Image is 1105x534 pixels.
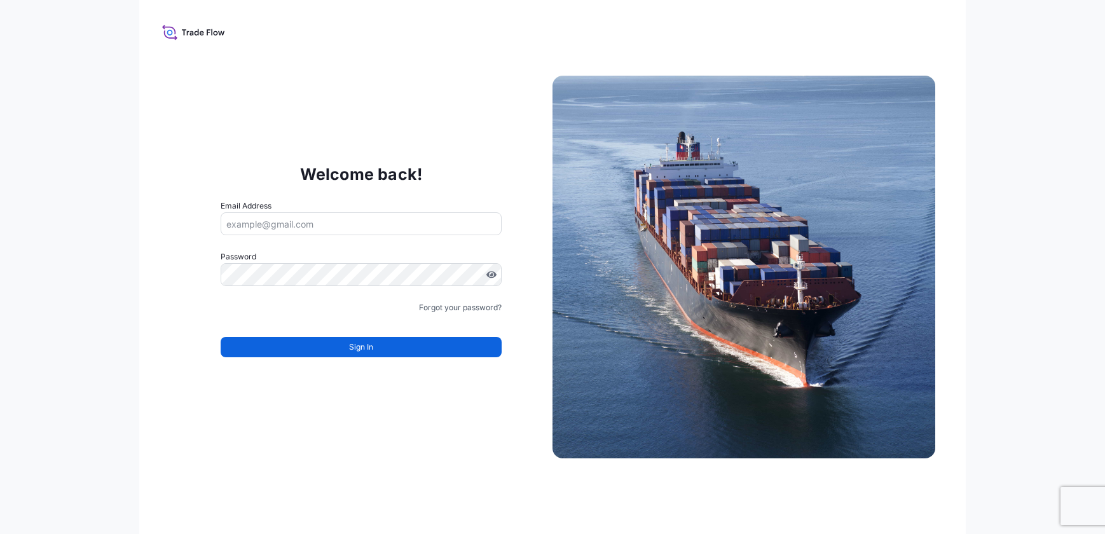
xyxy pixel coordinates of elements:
p: Welcome back! [300,164,423,184]
button: Sign In [221,337,502,357]
button: Show password [486,270,497,280]
label: Email Address [221,200,271,212]
a: Forgot your password? [419,301,502,314]
span: Sign In [349,341,373,353]
label: Password [221,250,502,263]
img: Ship illustration [552,76,935,458]
input: example@gmail.com [221,212,502,235]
